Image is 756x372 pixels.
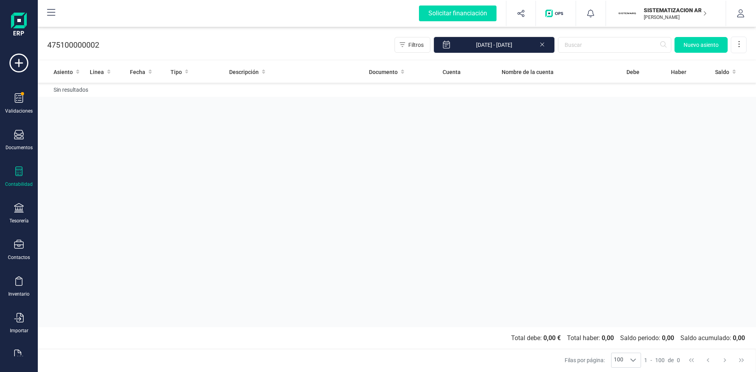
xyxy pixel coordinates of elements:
[564,333,617,343] span: Total haber:
[369,68,398,76] span: Documento
[541,1,571,26] button: Logo de OPS
[443,68,461,76] span: Cuenta
[644,356,647,364] span: 1
[502,68,554,76] span: Nombre de la cuenta
[543,334,561,342] b: 0,00 €
[668,356,674,364] span: de
[677,356,680,364] span: 0
[409,1,506,26] button: Solicitar financiación
[717,353,732,368] button: Next Page
[8,291,30,297] div: Inventario
[5,108,33,114] div: Validaciones
[565,353,641,368] div: Filas por página:
[408,41,424,49] span: Filtros
[545,9,566,17] img: Logo de OPS
[615,1,716,26] button: SISISTEMATIZACION ARQUITECTONICA EN REFORMAS SL[PERSON_NAME]
[90,68,104,76] span: Linea
[677,333,748,343] span: Saldo acumulado:
[9,218,29,224] div: Tesorería
[8,254,30,261] div: Contactos
[644,6,707,14] p: SISTEMATIZACION ARQUITECTONICA EN REFORMAS SL
[11,13,27,38] img: Logo Finanedi
[655,356,665,364] span: 100
[684,353,699,368] button: First Page
[38,83,756,97] td: Sin resultados
[662,334,674,342] b: 0,00
[617,333,677,343] span: Saldo periodo:
[54,68,73,76] span: Asiento
[611,353,626,367] span: 100
[734,353,749,368] button: Last Page
[10,328,28,334] div: Importar
[619,5,636,22] img: SI
[684,41,719,49] span: Nuevo asiento
[229,68,259,76] span: Descripción
[5,181,33,187] div: Contabilidad
[508,333,564,343] span: Total debe:
[644,356,680,364] div: -
[644,14,707,20] p: [PERSON_NAME]
[6,144,33,151] div: Documentos
[715,68,729,76] span: Saldo
[674,37,728,53] button: Nuevo asiento
[733,334,745,342] b: 0,00
[47,39,99,50] p: 475100000002
[626,68,639,76] span: Debe
[602,334,614,342] b: 0,00
[419,6,497,21] div: Solicitar financiación
[700,353,715,368] button: Previous Page
[671,68,686,76] span: Haber
[395,37,430,53] button: Filtros
[170,68,182,76] span: Tipo
[130,68,145,76] span: Fecha
[558,37,671,53] input: Buscar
